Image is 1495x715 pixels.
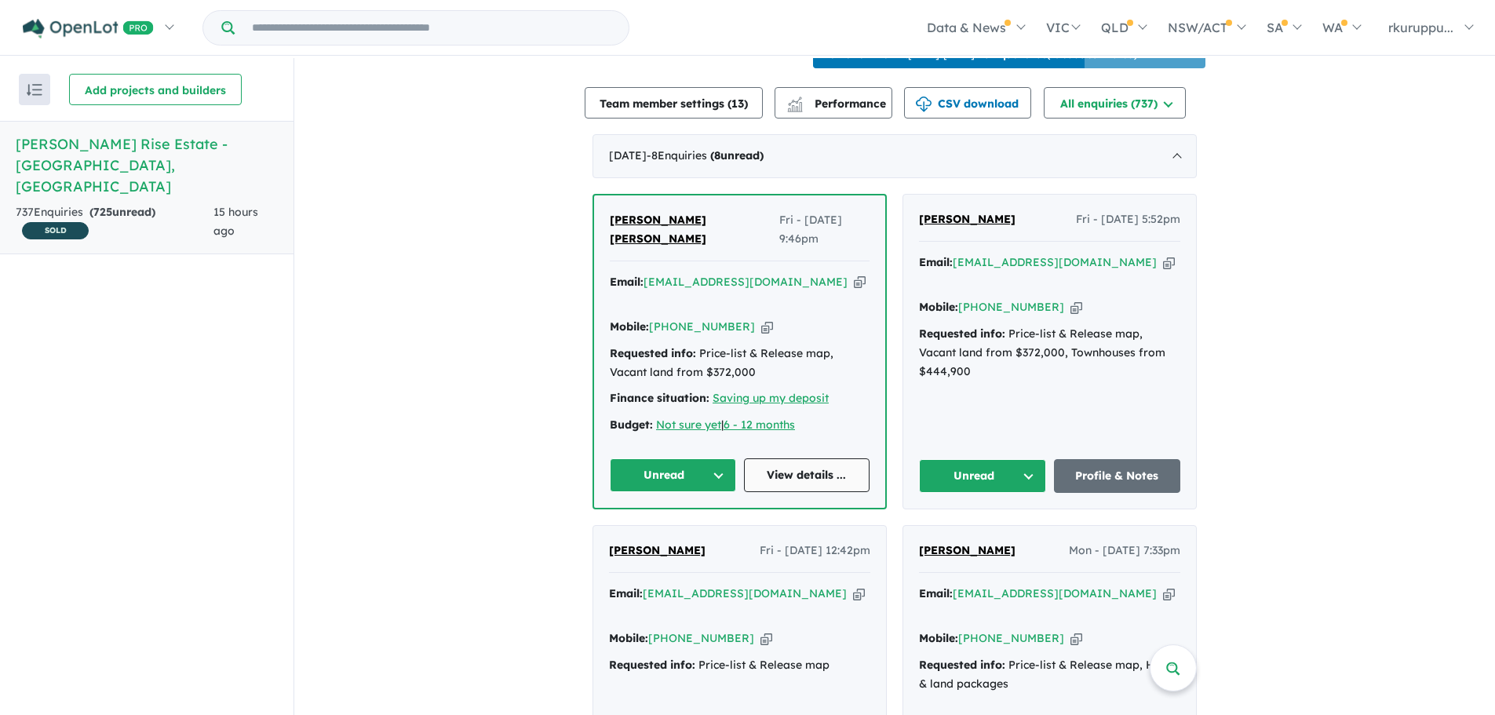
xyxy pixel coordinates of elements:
button: Copy [853,585,865,602]
a: [EMAIL_ADDRESS][DOMAIN_NAME] [643,586,847,600]
button: CSV download [904,87,1031,119]
a: [EMAIL_ADDRESS][DOMAIN_NAME] [953,586,1157,600]
a: [PHONE_NUMBER] [648,631,754,645]
a: View details ... [744,458,870,492]
a: [PHONE_NUMBER] [649,319,755,334]
span: [PERSON_NAME] [919,212,1016,226]
span: [PERSON_NAME] [609,543,706,557]
span: 8 [714,148,720,162]
a: [PERSON_NAME] [PERSON_NAME] [610,211,779,249]
button: Copy [1070,299,1082,316]
button: Copy [1070,630,1082,647]
button: Performance [775,87,892,119]
strong: ( unread) [89,205,155,219]
span: Performance [789,97,886,111]
span: [PERSON_NAME] [PERSON_NAME] [610,213,706,246]
strong: Budget: [610,418,653,432]
img: bar-chart.svg [787,102,803,112]
span: 15 hours ago [213,205,258,238]
div: Price-list & Release map, Vacant land from $372,000 [610,345,870,382]
a: [PERSON_NAME] [919,542,1016,560]
strong: ( unread) [710,148,764,162]
img: line-chart.svg [788,97,802,105]
span: 725 [93,205,112,219]
div: Price-list & Release map [609,656,870,675]
span: - 8 Enquir ies [647,148,764,162]
span: Fri - [DATE] 12:42pm [760,542,870,560]
img: download icon [916,97,932,112]
button: Copy [1163,585,1175,602]
span: Fri - [DATE] 9:46pm [779,211,870,249]
strong: Requested info: [610,346,696,360]
span: 13 [731,97,744,111]
div: Price-list & Release map, House & land packages [919,656,1180,694]
div: [DATE] [593,134,1197,178]
span: Fri - [DATE] 5:52pm [1076,210,1180,229]
h5: [PERSON_NAME] Rise Estate - [GEOGRAPHIC_DATA] , [GEOGRAPHIC_DATA] [16,133,278,197]
img: Openlot PRO Logo White [23,19,154,38]
img: sort.svg [27,84,42,96]
strong: Requested info: [919,326,1005,341]
strong: Mobile: [919,300,958,314]
button: All enquiries (737) [1044,87,1186,119]
a: Not sure yet [656,418,721,432]
a: [PHONE_NUMBER] [958,631,1064,645]
a: Profile & Notes [1054,459,1181,493]
a: [PERSON_NAME] [919,210,1016,229]
button: Copy [854,274,866,290]
button: Copy [1163,254,1175,271]
input: Try estate name, suburb, builder or developer [238,11,625,45]
strong: Email: [610,275,644,289]
button: Add projects and builders [69,74,242,105]
span: rkuruppu... [1388,20,1453,35]
strong: Mobile: [610,319,649,334]
button: Unread [919,459,1046,493]
div: | [610,416,870,435]
button: Copy [761,319,773,335]
a: [PERSON_NAME] [609,542,706,560]
strong: Finance situation: [610,391,709,405]
strong: Email: [919,255,953,269]
button: Copy [760,630,772,647]
span: [PERSON_NAME] [919,543,1016,557]
strong: Requested info: [609,658,695,672]
strong: Email: [919,586,953,600]
span: SOLD [22,222,89,239]
a: 6 - 12 months [724,418,795,432]
strong: Requested info: [919,658,1005,672]
a: Saving up my deposit [713,391,829,405]
button: Unread [610,458,736,492]
div: Price-list & Release map, Vacant land from $372,000, Townhouses from $444,900 [919,325,1180,381]
strong: Email: [609,586,643,600]
span: Mon - [DATE] 7:33pm [1069,542,1180,560]
a: [EMAIL_ADDRESS][DOMAIN_NAME] [953,255,1157,269]
strong: Mobile: [609,631,648,645]
button: Team member settings (13) [585,87,763,119]
strong: Mobile: [919,631,958,645]
div: 737 Enquir ies [16,203,213,242]
a: [EMAIL_ADDRESS][DOMAIN_NAME] [644,275,848,289]
a: [PHONE_NUMBER] [958,300,1064,314]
